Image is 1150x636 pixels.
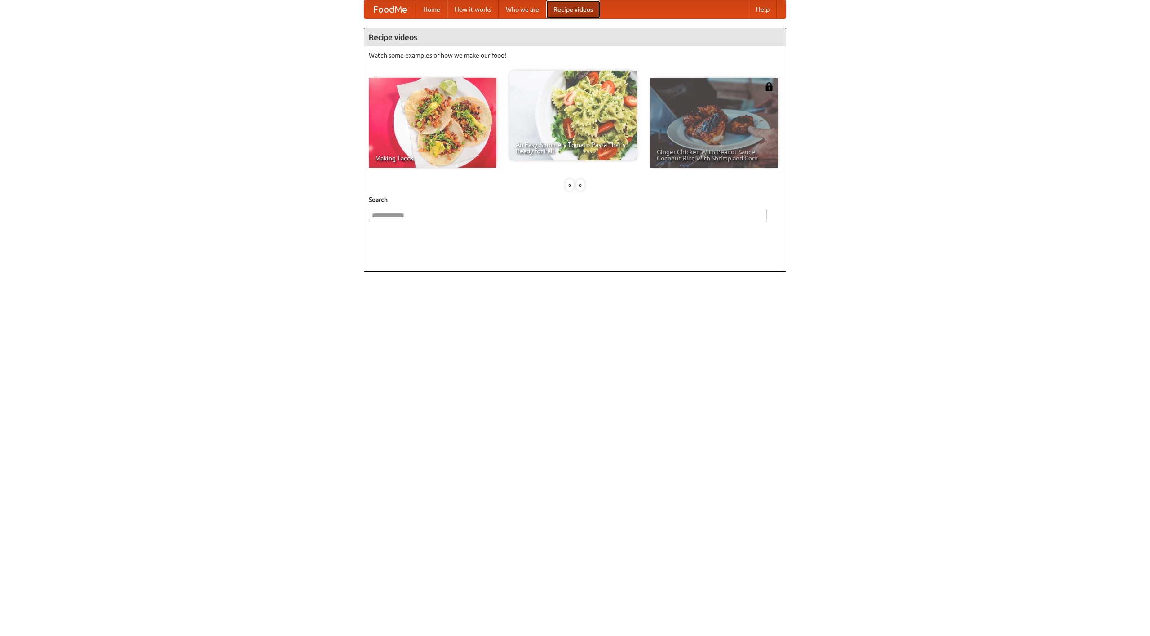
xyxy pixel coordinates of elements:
a: Home [416,0,447,18]
div: » [576,179,584,191]
a: Help [749,0,777,18]
p: Watch some examples of how we make our food! [369,51,781,60]
h4: Recipe videos [364,28,786,46]
a: Who we are [499,0,546,18]
a: An Easy, Summery Tomato Pasta That's Ready for Fall [509,71,637,160]
div: « [566,179,574,191]
img: 483408.png [765,82,774,91]
span: An Easy, Summery Tomato Pasta That's Ready for Fall [516,142,631,154]
a: FoodMe [364,0,416,18]
a: Making Tacos [369,78,496,168]
h5: Search [369,195,781,204]
a: Recipe videos [546,0,600,18]
span: Making Tacos [375,155,490,161]
a: How it works [447,0,499,18]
